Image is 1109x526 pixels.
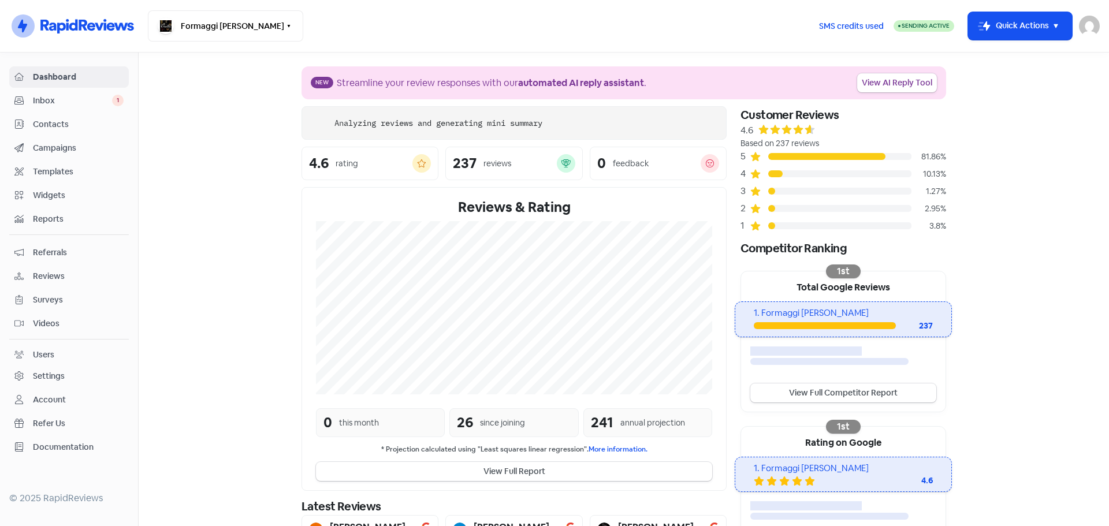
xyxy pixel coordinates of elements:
[309,156,329,170] div: 4.6
[316,462,712,481] button: View Full Report
[337,76,646,90] div: Streamline your review responses with our .
[740,150,750,163] div: 5
[33,118,124,130] span: Contacts
[9,266,129,287] a: Reviews
[902,22,950,29] span: Sending Active
[33,441,124,453] span: Documentation
[112,95,124,106] span: 1
[33,189,124,202] span: Widgets
[311,77,333,88] span: New
[740,167,750,181] div: 4
[911,220,946,232] div: 3.8%
[33,166,124,178] span: Templates
[887,475,933,487] div: 4.6
[33,270,124,282] span: Reviews
[9,185,129,206] a: Widgets
[334,117,542,129] div: Analyzing reviews and generating mini summary
[740,137,946,150] div: Based on 237 reviews
[302,147,438,180] a: 4.6rating
[302,498,727,515] div: Latest Reviews
[9,242,129,263] a: Referrals
[597,156,606,170] div: 0
[9,289,129,311] a: Surveys
[1079,16,1100,36] img: User
[9,365,129,387] a: Settings
[9,437,129,458] a: Documentation
[741,427,946,457] div: Rating on Google
[9,114,129,135] a: Contacts
[740,184,750,198] div: 3
[9,389,129,411] a: Account
[339,417,379,429] div: this month
[809,19,894,31] a: SMS credits used
[741,271,946,301] div: Total Google Reviews
[740,124,753,137] div: 4.6
[9,413,129,434] a: Refer Us
[480,417,525,429] div: since joining
[336,158,358,170] div: rating
[911,185,946,197] div: 1.27%
[33,394,66,406] div: Account
[33,417,124,430] span: Refer Us
[750,383,936,402] a: View Full Competitor Report
[33,247,124,259] span: Referrals
[9,161,129,182] a: Templates
[33,349,54,361] div: Users
[740,202,750,215] div: 2
[9,66,129,88] a: Dashboard
[589,445,647,454] a: More information.
[911,203,946,215] div: 2.95%
[826,420,861,434] div: 1st
[590,147,727,180] a: 0feedback
[9,90,129,111] a: Inbox 1
[620,417,685,429] div: annual projection
[518,77,644,89] b: automated AI reply assistant
[9,344,129,365] a: Users
[323,412,332,433] div: 0
[33,95,112,107] span: Inbox
[911,151,946,163] div: 81.86%
[740,219,750,233] div: 1
[896,320,933,332] div: 237
[591,412,613,433] div: 241
[894,19,954,33] a: Sending Active
[826,264,861,278] div: 1st
[9,491,129,505] div: © 2025 RapidReviews
[148,10,303,42] button: Formaggi [PERSON_NAME]
[911,168,946,180] div: 10.13%
[316,197,712,218] div: Reviews & Rating
[9,137,129,159] a: Campaigns
[9,208,129,230] a: Reports
[754,462,932,475] div: 1. Formaggi [PERSON_NAME]
[613,158,649,170] div: feedback
[740,240,946,257] div: Competitor Ranking
[9,313,129,334] a: Videos
[33,213,124,225] span: Reports
[740,106,946,124] div: Customer Reviews
[819,20,884,32] span: SMS credits used
[457,412,473,433] div: 26
[483,158,511,170] div: reviews
[857,73,937,92] a: View AI Reply Tool
[316,444,712,455] small: * Projection calculated using "Least squares linear regression".
[33,370,65,382] div: Settings
[33,142,124,154] span: Campaigns
[968,12,1072,40] button: Quick Actions
[453,156,477,170] div: 237
[33,318,124,330] span: Videos
[754,307,932,320] div: 1. Formaggi [PERSON_NAME]
[33,294,124,306] span: Surveys
[33,71,124,83] span: Dashboard
[445,147,582,180] a: 237reviews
